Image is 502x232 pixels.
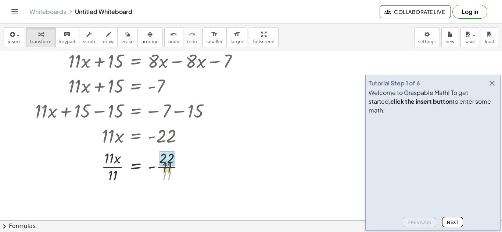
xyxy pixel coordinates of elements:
[99,27,118,47] button: draw
[369,88,497,115] div: Welcome to Graspable Math! To get started, to enter some math.
[202,27,227,47] button: format_sizesmaller
[445,39,455,44] span: new
[9,6,21,18] button: Toggle navigation
[207,39,223,44] span: smaller
[137,27,163,47] button: arrange
[170,30,177,39] i: undo
[442,217,463,227] button: Next
[481,27,498,47] button: load
[369,79,420,88] div: Tutorial Step 1 of 6
[465,39,475,44] span: save
[233,30,240,39] i: format_size
[64,30,71,39] i: keyboard
[55,27,79,47] button: keyboardkeypad
[249,27,278,47] button: fullscreen
[230,39,243,44] span: larger
[485,39,494,44] span: load
[121,39,133,44] span: erase
[141,39,159,44] span: arrange
[460,27,479,47] button: save
[103,39,114,44] span: draw
[59,39,75,44] span: keypad
[164,27,183,47] button: undoundo
[447,220,458,225] span: Next
[29,8,66,15] a: Whiteboards
[253,39,274,44] span: fullscreen
[117,27,137,47] button: erase
[211,30,218,39] i: format_size
[189,30,196,39] i: redo
[8,39,20,44] span: insert
[414,27,440,47] button: settings
[452,5,487,19] button: Log in
[380,5,451,18] button: Collaborate Live
[79,27,99,47] button: scrub
[187,39,197,44] span: redo
[26,27,55,47] button: transform
[168,39,179,44] span: undo
[4,27,24,47] button: insert
[441,27,459,47] button: new
[418,39,436,44] span: settings
[390,97,452,105] b: click the insert button
[226,27,247,47] button: format_sizelarger
[83,39,95,44] span: scrub
[30,39,51,44] span: transform
[183,27,201,47] button: redoredo
[386,8,445,15] span: Collaborate Live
